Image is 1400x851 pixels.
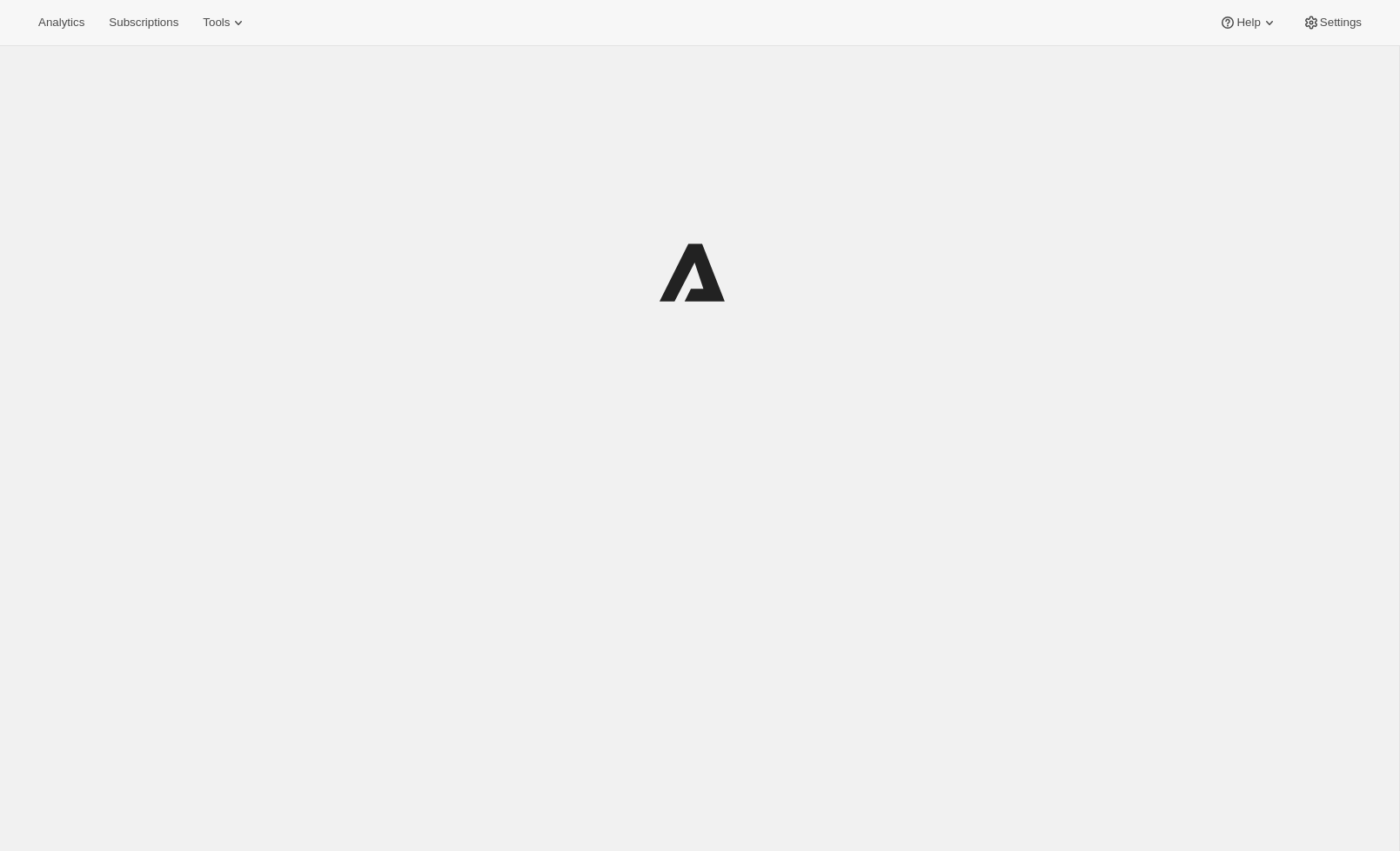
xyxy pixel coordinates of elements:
button: Tools [192,10,258,35]
button: Help [1209,10,1288,35]
span: Analytics [38,16,84,30]
button: Subscriptions [98,10,189,35]
span: Settings [1320,16,1362,30]
button: Settings [1292,10,1372,35]
span: Help [1236,16,1260,30]
span: Subscriptions [109,16,178,30]
button: Analytics [28,10,95,35]
span: Tools [203,16,230,30]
